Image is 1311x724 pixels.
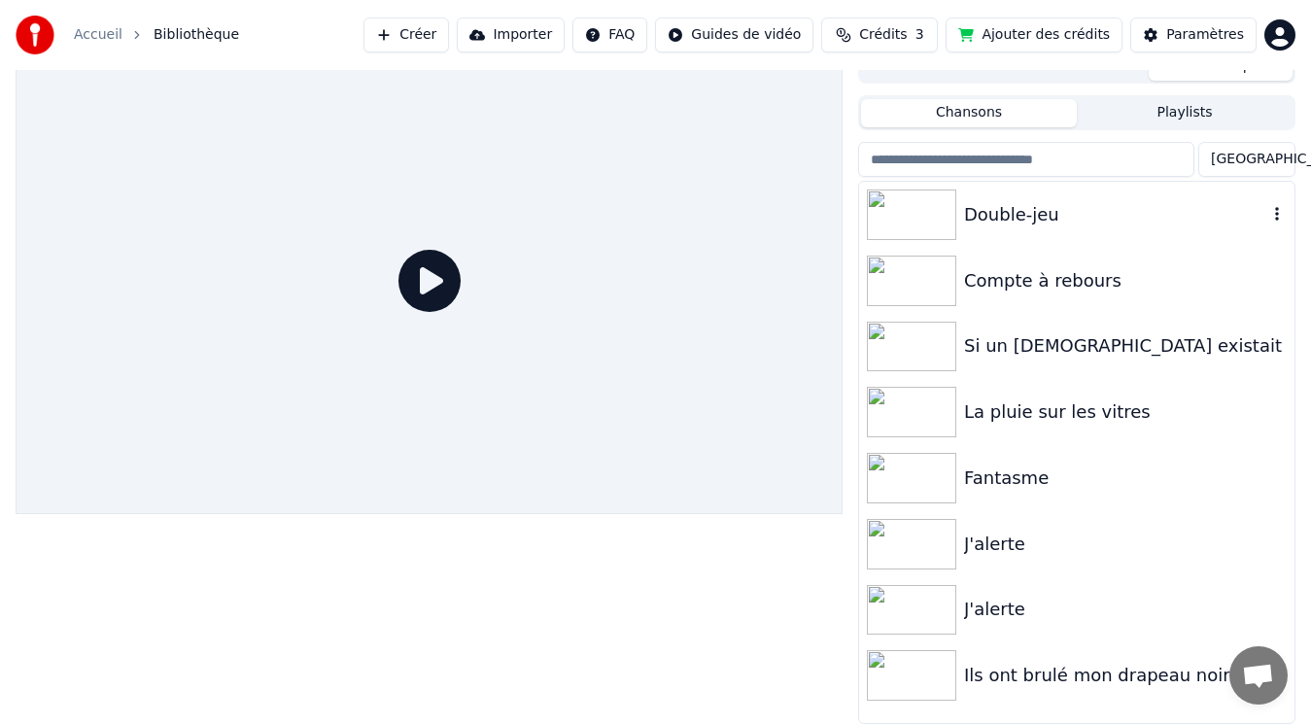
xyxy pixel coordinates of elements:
[1166,25,1244,45] div: Paramètres
[964,662,1287,689] div: Ils ont brulé mon drapeau noir
[74,25,239,45] nav: breadcrumb
[1130,17,1257,52] button: Paramètres
[964,596,1287,623] div: J'alerte
[16,16,54,54] img: youka
[74,25,122,45] a: Accueil
[964,332,1287,360] div: Si un [DEMOGRAPHIC_DATA] existait
[861,99,1077,127] button: Chansons
[655,17,813,52] button: Guides de vidéo
[946,17,1122,52] button: Ajouter des crédits
[363,17,449,52] button: Créer
[457,17,565,52] button: Importer
[859,25,907,45] span: Crédits
[964,531,1287,558] div: J'alerte
[572,17,647,52] button: FAQ
[964,465,1287,492] div: Fantasme
[964,398,1287,426] div: La pluie sur les vitres
[964,201,1267,228] div: Double-jeu
[154,25,239,45] span: Bibliothèque
[1077,99,1293,127] button: Playlists
[915,25,924,45] span: 3
[821,17,938,52] button: Crédits3
[1229,646,1288,705] a: Ouvrir le chat
[964,267,1287,294] div: Compte à rebours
